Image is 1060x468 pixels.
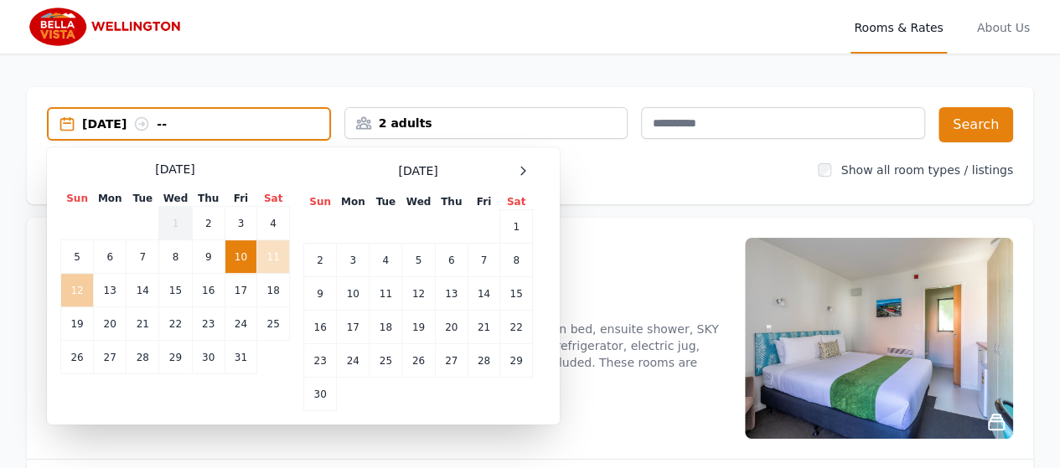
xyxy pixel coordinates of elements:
[225,341,256,374] td: 31
[500,311,533,344] td: 22
[370,194,402,210] th: Tue
[841,163,1013,177] label: Show all room types / listings
[159,274,192,307] td: 15
[127,341,159,374] td: 28
[159,240,192,274] td: 8
[94,307,127,341] td: 20
[127,191,159,207] th: Tue
[500,194,533,210] th: Sat
[435,244,468,277] td: 6
[225,191,256,207] th: Fri
[61,307,94,341] td: 19
[435,311,468,344] td: 20
[159,191,192,207] th: Wed
[337,277,370,311] td: 10
[94,240,127,274] td: 6
[345,115,628,131] div: 2 adults
[337,311,370,344] td: 17
[402,244,435,277] td: 5
[435,277,468,311] td: 13
[61,240,94,274] td: 5
[468,194,499,210] th: Fri
[155,161,194,177] span: [DATE]
[257,274,290,307] td: 18
[257,191,290,207] th: Sat
[435,194,468,210] th: Thu
[127,274,159,307] td: 14
[127,240,159,274] td: 7
[225,307,256,341] td: 24
[192,191,225,207] th: Thu
[398,162,437,179] span: [DATE]
[370,244,402,277] td: 4
[159,341,192,374] td: 29
[225,240,256,274] td: 10
[468,344,499,378] td: 28
[192,274,225,307] td: 16
[500,210,533,244] td: 1
[192,341,225,374] td: 30
[402,344,435,378] td: 26
[192,207,225,240] td: 2
[304,194,337,210] th: Sun
[127,307,159,341] td: 21
[938,107,1013,142] button: Search
[402,311,435,344] td: 19
[402,277,435,311] td: 12
[94,191,127,207] th: Mon
[304,378,337,411] td: 30
[94,274,127,307] td: 13
[257,307,290,341] td: 25
[468,311,499,344] td: 21
[304,344,337,378] td: 23
[370,344,402,378] td: 25
[500,344,533,378] td: 29
[257,240,290,274] td: 11
[61,274,94,307] td: 12
[468,244,499,277] td: 7
[61,341,94,374] td: 26
[192,240,225,274] td: 9
[257,207,290,240] td: 4
[61,191,94,207] th: Sun
[337,194,370,210] th: Mon
[82,116,329,132] div: [DATE] --
[500,244,533,277] td: 8
[159,307,192,341] td: 22
[159,207,192,240] td: 1
[370,311,402,344] td: 18
[370,277,402,311] td: 11
[225,207,256,240] td: 3
[500,277,533,311] td: 15
[27,7,189,47] img: Bella Vista Wellington
[304,277,337,311] td: 9
[94,341,127,374] td: 27
[337,244,370,277] td: 3
[402,194,435,210] th: Wed
[192,307,225,341] td: 23
[337,344,370,378] td: 24
[435,344,468,378] td: 27
[225,274,256,307] td: 17
[304,244,337,277] td: 2
[304,311,337,344] td: 16
[468,277,499,311] td: 14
